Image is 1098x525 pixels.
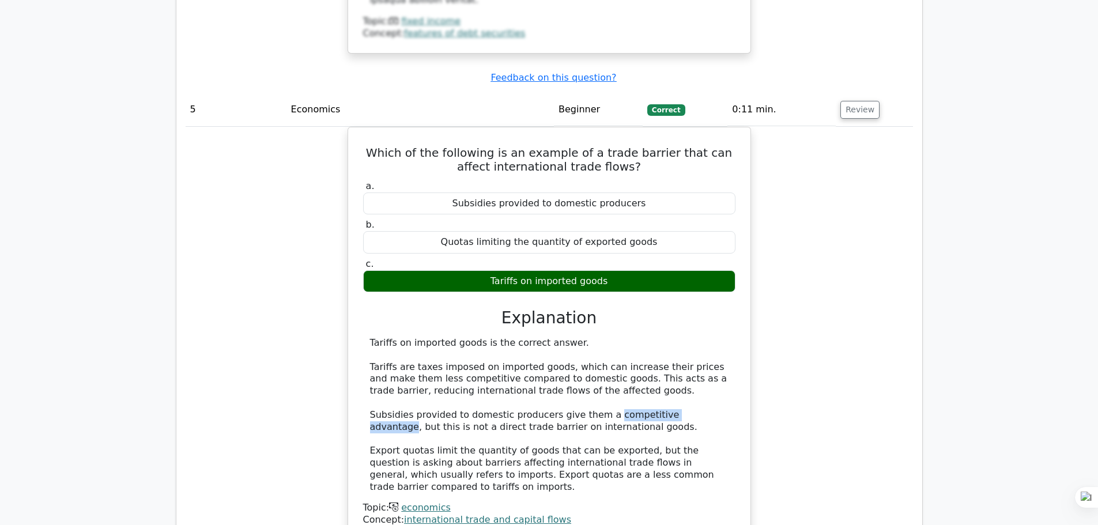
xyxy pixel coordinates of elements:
span: b. [366,219,375,230]
div: Subsidies provided to domestic producers [363,192,735,215]
span: c. [366,258,374,269]
a: fixed income [401,16,461,27]
td: Beginner [554,93,643,126]
div: Tariffs on imported goods is the correct answer. Tariffs are taxes imposed on imported goods, whi... [370,337,729,493]
td: Economics [286,93,554,126]
h5: Which of the following is an example of a trade barrier that can affect international trade flows? [362,146,737,173]
button: Review [840,101,880,119]
div: Concept: [363,28,735,40]
h3: Explanation [370,308,729,328]
td: 5 [186,93,286,126]
td: 0:11 min. [727,93,836,126]
a: Feedback on this question? [490,72,616,83]
a: international trade and capital flows [404,514,571,525]
span: a. [366,180,375,191]
span: Correct [647,104,685,116]
a: economics [401,502,451,513]
div: Topic: [363,16,735,28]
div: Topic: [363,502,735,514]
div: Tariffs on imported goods [363,270,735,293]
div: Quotas limiting the quantity of exported goods [363,231,735,254]
a: features of debt securities [404,28,525,39]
